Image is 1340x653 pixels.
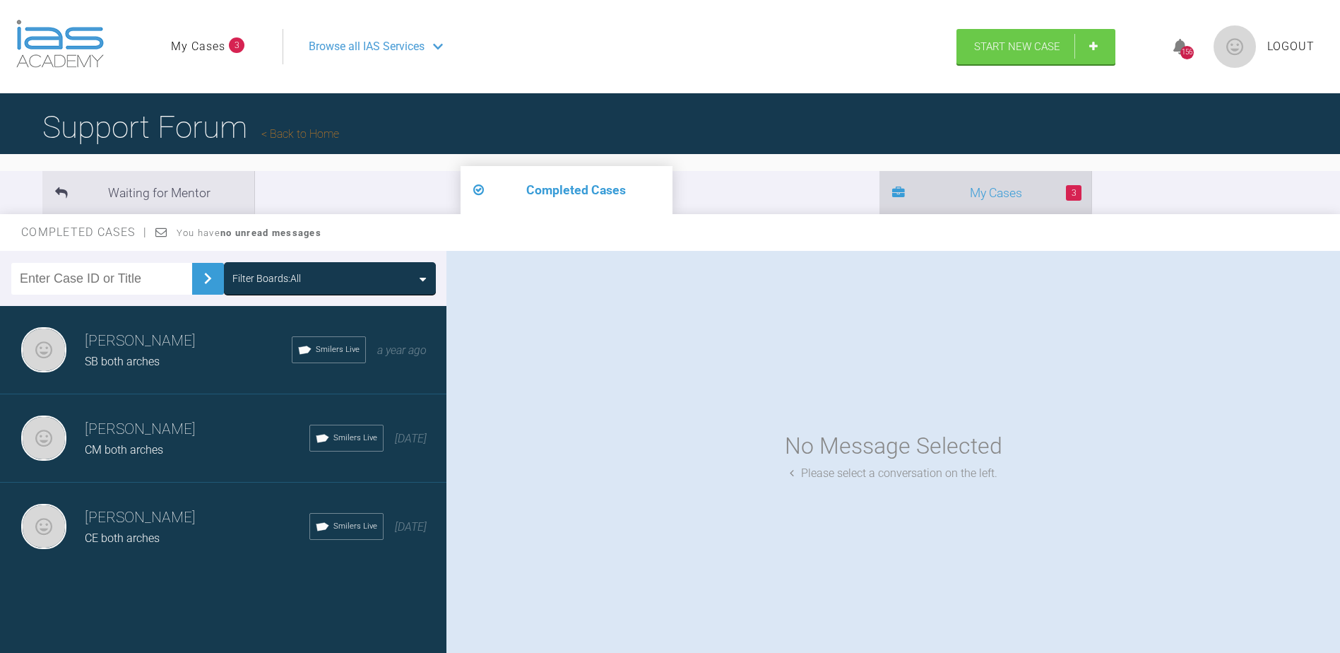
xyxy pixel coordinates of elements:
img: Nikolaos Mitropoulos [21,504,66,549]
a: Back to Home [261,127,339,141]
span: [DATE] [395,520,427,534]
span: 3 [229,37,244,53]
div: Please select a conversation on the left. [790,464,997,483]
span: [DATE] [395,432,427,445]
input: Enter Case ID or Title [11,263,192,295]
div: 156 [1180,46,1194,59]
span: Completed Cases [21,225,147,239]
h3: [PERSON_NAME] [85,506,309,530]
div: No Message Selected [785,428,1002,464]
span: a year ago [377,343,427,357]
li: Completed Cases [461,166,672,214]
img: chevronRight.28bd32b0.svg [196,267,219,290]
img: Nikolaos Mitropoulos [21,327,66,372]
a: Start New Case [956,29,1115,64]
div: Filter Boards: All [232,271,301,286]
h1: Support Forum [42,102,339,152]
span: 3 [1066,185,1081,201]
h3: [PERSON_NAME] [85,329,292,353]
strong: no unread messages [220,228,321,238]
h3: [PERSON_NAME] [85,418,309,442]
span: Smilers Live [316,343,360,356]
span: Smilers Live [333,520,377,533]
span: Start New Case [974,40,1060,53]
span: CE both arches [85,531,160,545]
span: You have [177,228,321,238]
span: CM both arches [85,443,163,457]
img: logo-light.3e3ef733.png [16,20,104,68]
a: My Cases [171,37,225,56]
li: Waiting for Mentor [42,171,254,214]
a: Logout [1267,37,1315,56]
span: Smilers Live [333,432,377,445]
span: SB both arches [85,355,160,368]
li: My Cases [879,171,1091,214]
span: Browse all IAS Services [309,37,425,56]
img: Nikolaos Mitropoulos [21,416,66,461]
img: profile.png [1214,25,1256,68]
